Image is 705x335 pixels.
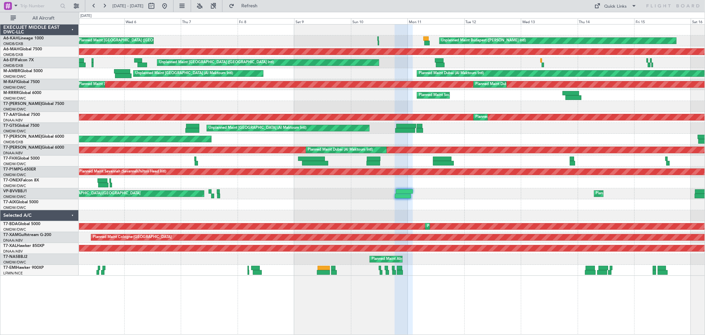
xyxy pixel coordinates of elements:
[3,167,20,171] span: T7-P1MP
[408,18,464,24] div: Mon 11
[238,18,294,24] div: Fri 8
[17,16,70,21] span: All Aircraft
[209,123,306,133] div: Unplanned Maint [GEOGRAPHIC_DATA] (Al Maktoum Intl)
[3,266,16,270] span: T7-EMI
[3,102,42,106] span: T7-[PERSON_NAME]
[3,74,26,79] a: OMDW/DWC
[3,47,42,51] a: A6-MAHGlobal 7500
[3,162,26,167] a: OMDW/DWC
[3,157,40,161] a: T7-FHXGlobal 5000
[351,18,408,24] div: Sun 10
[3,222,18,226] span: T7-BDA
[3,124,17,128] span: T7-GTS
[3,183,26,188] a: OMDW/DWC
[308,145,373,155] div: Planned Maint Dubai (Al Maktoum Intl)
[3,172,26,177] a: OMDW/DWC
[3,222,40,226] a: T7-BDAGlobal 5000
[3,194,26,199] a: OMDW/DWC
[112,3,143,9] span: [DATE] - [DATE]
[3,271,23,276] a: LFMN/NCE
[419,90,460,100] div: Planned Maint Southend
[3,178,21,182] span: T7-ONEX
[3,146,64,150] a: T7-[PERSON_NAME]Global 6000
[3,113,40,117] a: T7-AAYGlobal 7500
[236,4,263,8] span: Refresh
[475,79,540,89] div: Planned Maint Dubai (Al Maktoum Intl)
[34,189,140,199] div: Unplanned Maint [GEOGRAPHIC_DATA]-[GEOGRAPHIC_DATA]
[3,129,26,134] a: OMDW/DWC
[3,189,18,193] span: VP-BVV
[3,135,64,139] a: T7-[PERSON_NAME]Global 6000
[3,227,26,232] a: OMDW/DWC
[3,244,44,248] a: T7-XALHawker 850XP
[578,18,634,24] div: Thu 14
[3,36,44,40] a: A6-KAHLineage 1000
[3,58,34,62] a: A6-EFIFalcon 7X
[3,249,23,254] a: DNAA/ABV
[3,124,39,128] a: T7-GTSGlobal 7500
[3,85,26,90] a: OMDW/DWC
[3,113,18,117] span: T7-AAY
[226,1,265,11] button: Refresh
[3,91,41,95] a: M-RRRRGlobal 6000
[124,18,181,24] div: Wed 6
[464,18,521,24] div: Tue 12
[3,233,51,237] a: T7-XAMGulfstream G-200
[3,41,23,46] a: OMDB/DXB
[3,151,23,156] a: DNAA/ABV
[20,1,58,11] input: Trip Number
[3,157,17,161] span: T7-FHX
[79,36,183,46] div: Planned Maint [GEOGRAPHIC_DATA] ([GEOGRAPHIC_DATA])
[3,178,39,182] a: T7-ONEXFalcon 8X
[475,112,540,122] div: Planned Maint Dubai (Al Maktoum Intl)
[634,18,691,24] div: Fri 15
[3,80,40,84] a: M-RAFIGlobal 7500
[135,69,233,78] div: Unplanned Maint [GEOGRAPHIC_DATA] (Al Maktoum Intl)
[3,36,19,40] span: A6-KAH
[3,58,16,62] span: A6-EFI
[3,189,27,193] a: VP-BVVBBJ1
[3,200,38,204] a: T7-AIXGlobal 5000
[67,18,124,24] div: Tue 5
[3,260,26,265] a: OMDW/DWC
[3,118,23,123] a: DNAA/ABV
[3,52,23,57] a: OMDB/DXB
[3,102,64,106] a: T7-[PERSON_NAME]Global 7500
[3,255,18,259] span: T7-NAS
[372,254,446,264] div: Planned Maint Abuja ([PERSON_NAME] Intl)
[3,266,44,270] a: T7-EMIHawker 900XP
[7,13,72,24] button: All Aircraft
[3,107,26,112] a: OMDW/DWC
[419,69,484,78] div: Planned Maint Dubai (Al Maktoum Intl)
[3,69,20,73] span: M-AMBR
[3,96,26,101] a: OMDW/DWC
[3,233,19,237] span: T7-XAM
[521,18,577,24] div: Wed 13
[3,244,17,248] span: T7-XAL
[3,255,27,259] a: T7-NASBBJ2
[3,140,23,145] a: OMDB/DXB
[441,36,526,46] div: Unplanned Maint Budapest ([PERSON_NAME] Intl)
[3,205,26,210] a: OMDW/DWC
[3,135,42,139] span: T7-[PERSON_NAME]
[159,58,274,68] div: Unplanned Maint [GEOGRAPHIC_DATA] ([GEOGRAPHIC_DATA] Intl)
[3,238,23,243] a: DNAA/ABV
[3,69,43,73] a: M-AMBRGlobal 5000
[3,146,42,150] span: T7-[PERSON_NAME]
[3,63,23,68] a: OMDB/DXB
[3,80,17,84] span: M-RAFI
[80,13,92,19] div: [DATE]
[294,18,351,24] div: Sat 9
[427,221,492,231] div: Planned Maint Dubai (Al Maktoum Intl)
[79,167,166,177] div: Planned Maint Savannah (Savannah/hilton Head Intl)
[181,18,237,24] div: Thu 7
[3,91,19,95] span: M-RRRR
[93,232,172,242] div: Planned Maint Cologne-[GEOGRAPHIC_DATA]
[3,167,36,171] a: T7-P1MPG-650ER
[3,200,16,204] span: T7-AIX
[3,47,20,51] span: A6-MAH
